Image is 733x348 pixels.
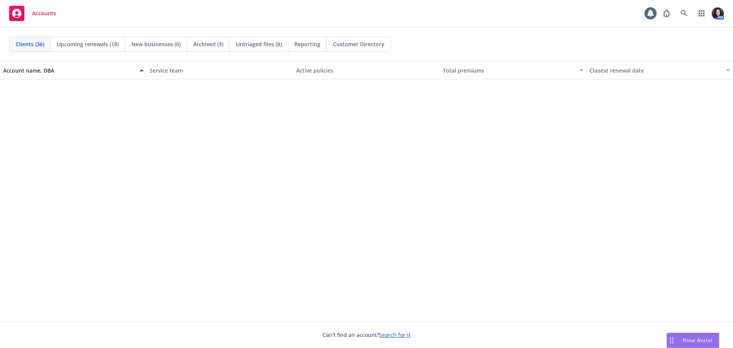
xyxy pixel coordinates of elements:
span: Reporting [294,40,320,48]
button: Total premiums [440,61,586,79]
a: Accounts [6,3,59,24]
span: Clients (36) [16,40,44,48]
span: Archived (3) [193,40,223,48]
a: Report a Bug [659,6,674,21]
span: Can't find an account? [323,331,410,339]
img: photo [712,7,724,19]
a: Search for it [379,331,410,338]
button: Closest renewal date [586,61,733,79]
a: Switch app [694,6,709,21]
span: Upcoming renewals (18) [57,40,119,48]
div: Closest renewal date [589,66,722,74]
button: Nova Assist [667,333,719,348]
span: Customer Directory [333,40,384,48]
div: Active policies [296,66,437,74]
span: Untriaged files (8) [236,40,282,48]
div: Drag to move [667,333,676,348]
div: Service team [150,66,290,74]
span: New businesses (0) [131,40,181,48]
div: Total premiums [443,66,575,74]
button: Active policies [293,61,440,79]
a: Search [676,6,692,21]
span: Nova Assist [683,337,713,343]
button: Service team [147,61,293,79]
span: Accounts [32,10,56,16]
div: Account name, DBA [3,66,135,74]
